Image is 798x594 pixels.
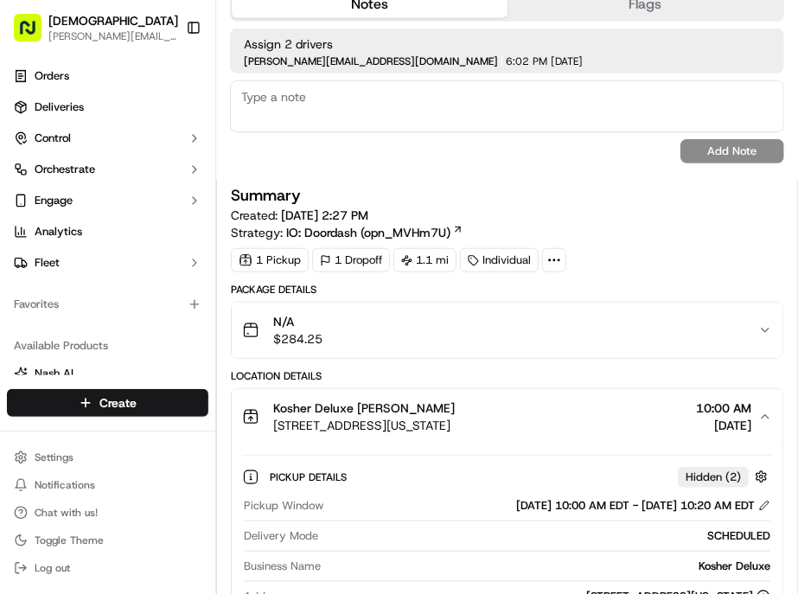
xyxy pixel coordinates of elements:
div: 📗 [17,183,31,197]
div: 💻 [146,183,160,197]
button: Kosher Deluxe [PERSON_NAME][STREET_ADDRESS][US_STATE]10:00 AM[DATE] [232,389,782,444]
button: Nash AI [7,360,208,387]
button: Settings [7,445,208,469]
span: Pylon [172,224,209,237]
button: Toggle Theme [7,528,208,552]
span: Assign 2 drivers [244,35,770,53]
span: [DATE] [551,56,583,67]
span: Create [99,394,137,412]
span: [PERSON_NAME][EMAIL_ADDRESS][DOMAIN_NAME] [244,56,498,67]
button: [DEMOGRAPHIC_DATA][PERSON_NAME][EMAIL_ADDRESS][DOMAIN_NAME] [7,7,179,48]
button: [DEMOGRAPHIC_DATA] [48,12,178,29]
span: Toggle Theme [35,533,104,547]
span: Created: [231,207,368,224]
button: Create [7,389,208,417]
span: Pickup Details [270,470,350,484]
span: Orders [35,68,69,84]
span: [STREET_ADDRESS][US_STATE] [273,417,455,434]
button: Start new chat [294,101,315,122]
h3: Summary [231,188,301,203]
button: Control [7,125,208,152]
span: Kosher Deluxe [PERSON_NAME] [273,399,455,417]
span: Knowledge Base [35,182,132,199]
button: Chat with us! [7,501,208,525]
span: $284.25 [273,330,322,348]
span: Delivery Mode [244,528,318,544]
div: Available Products [7,332,208,360]
div: Start new chat [59,96,284,113]
a: 💻API Documentation [139,175,284,206]
div: SCHEDULED [325,528,770,544]
button: N/A$284.25 [232,303,782,358]
button: Fleet [7,249,208,277]
span: [DATE] [696,417,751,434]
span: 10:00 AM [696,399,751,417]
span: API Documentation [163,182,278,199]
span: Analytics [35,224,82,240]
div: Strategy: [231,224,463,241]
span: Deliveries [35,99,84,115]
span: Chat with us! [35,506,98,520]
span: Settings [35,450,73,464]
button: Engage [7,187,208,214]
div: [DATE] 10:00 AM EDT - [DATE] 10:20 AM EDT [516,498,770,514]
button: Hidden (2) [678,466,772,488]
div: Package Details [231,283,783,297]
a: Orders [7,62,208,90]
div: Individual [460,248,539,272]
span: Fleet [35,255,60,271]
span: Orchestrate [35,162,95,177]
span: Pickup Window [244,498,323,514]
a: Powered byPylon [122,223,209,237]
span: Notifications [35,478,95,492]
div: 1.1 mi [393,248,456,272]
button: [PERSON_NAME][EMAIL_ADDRESS][DOMAIN_NAME] [48,29,178,43]
div: 1 Pickup [231,248,309,272]
span: Hidden ( 2 ) [686,469,741,485]
img: 1736555255976-a54dd68f-1ca7-489b-9aae-adbdc363a1c4 [17,96,48,127]
span: IO: Doordash (opn_MVHm7U) [286,224,450,241]
span: Engage [35,193,73,208]
span: N/A [273,313,322,330]
span: Business Name [244,559,321,574]
span: [DATE] 2:27 PM [281,208,368,223]
a: Analytics [7,218,208,246]
a: Deliveries [7,93,208,121]
button: Log out [7,556,208,580]
div: 1 Dropoff [312,248,390,272]
div: We're available if you need us! [59,113,219,127]
button: Notifications [7,473,208,497]
input: Got a question? Start typing here... [45,42,311,61]
span: Control [35,131,71,146]
span: 6:02 PM [506,56,547,67]
span: Nash AI [35,366,73,381]
div: Favorites [7,291,208,318]
div: Location Details [231,369,783,383]
a: IO: Doordash (opn_MVHm7U) [286,224,463,241]
a: 📗Knowledge Base [10,175,139,206]
button: Orchestrate [7,156,208,183]
a: Nash AI [14,366,201,381]
span: Log out [35,561,70,575]
div: Kosher Deluxe [328,559,770,574]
